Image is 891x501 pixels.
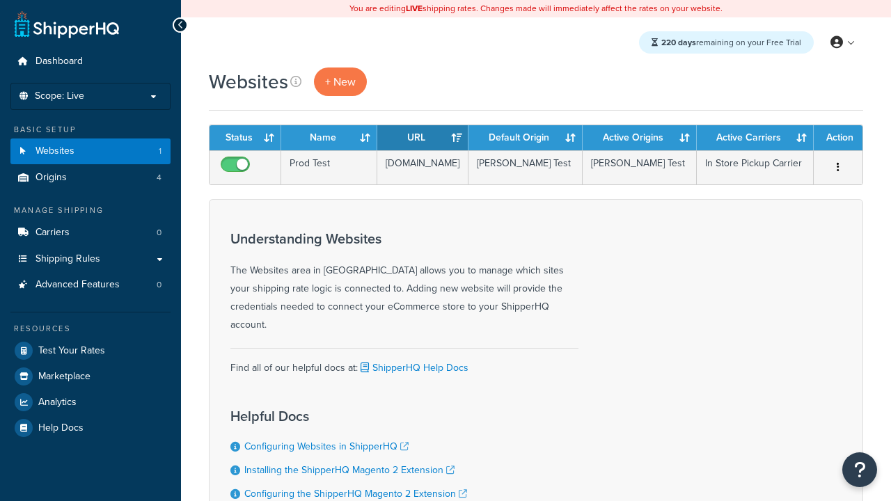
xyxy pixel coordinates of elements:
[583,150,697,184] td: [PERSON_NAME] Test
[10,220,171,246] a: Carriers 0
[15,10,119,38] a: ShipperHQ Home
[314,67,367,96] a: + New
[157,172,161,184] span: 4
[10,338,171,363] a: Test Your Rates
[230,348,578,377] div: Find all of our helpful docs at:
[377,150,468,184] td: [DOMAIN_NAME]
[10,246,171,272] a: Shipping Rules
[406,2,423,15] b: LIVE
[38,345,105,357] span: Test Your Rates
[244,486,467,501] a: Configuring the ShipperHQ Magento 2 Extension
[36,172,67,184] span: Origins
[639,31,814,54] div: remaining on your Free Trial
[281,125,377,150] th: Name: activate to sort column ascending
[697,125,814,150] th: Active Carriers: activate to sort column ascending
[157,227,161,239] span: 0
[10,205,171,216] div: Manage Shipping
[10,415,171,440] a: Help Docs
[244,463,455,477] a: Installing the ShipperHQ Magento 2 Extension
[36,56,83,67] span: Dashboard
[10,323,171,335] div: Resources
[230,231,578,334] div: The Websites area in [GEOGRAPHIC_DATA] allows you to manage which sites your shipping rate logic ...
[10,124,171,136] div: Basic Setup
[35,90,84,102] span: Scope: Live
[842,452,877,487] button: Open Resource Center
[10,165,171,191] a: Origins 4
[157,279,161,291] span: 0
[10,138,171,164] li: Websites
[468,150,583,184] td: [PERSON_NAME] Test
[159,145,161,157] span: 1
[38,371,90,383] span: Marketplace
[10,364,171,389] a: Marketplace
[36,253,100,265] span: Shipping Rules
[468,125,583,150] th: Default Origin: activate to sort column ascending
[38,422,84,434] span: Help Docs
[10,272,171,298] li: Advanced Features
[358,360,468,375] a: ShipperHQ Help Docs
[230,231,578,246] h3: Understanding Websites
[281,150,377,184] td: Prod Test
[38,397,77,408] span: Analytics
[10,220,171,246] li: Carriers
[814,125,862,150] th: Action
[36,227,70,239] span: Carriers
[36,145,74,157] span: Websites
[10,165,171,191] li: Origins
[10,49,171,74] a: Dashboard
[10,272,171,298] a: Advanced Features 0
[209,68,288,95] h1: Websites
[230,408,481,424] h3: Helpful Docs
[10,390,171,415] a: Analytics
[325,74,356,90] span: + New
[36,279,120,291] span: Advanced Features
[10,138,171,164] a: Websites 1
[377,125,468,150] th: URL: activate to sort column ascending
[661,36,696,49] strong: 220 days
[697,150,814,184] td: In Store Pickup Carrier
[210,125,281,150] th: Status: activate to sort column ascending
[583,125,697,150] th: Active Origins: activate to sort column ascending
[244,439,409,454] a: Configuring Websites in ShipperHQ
